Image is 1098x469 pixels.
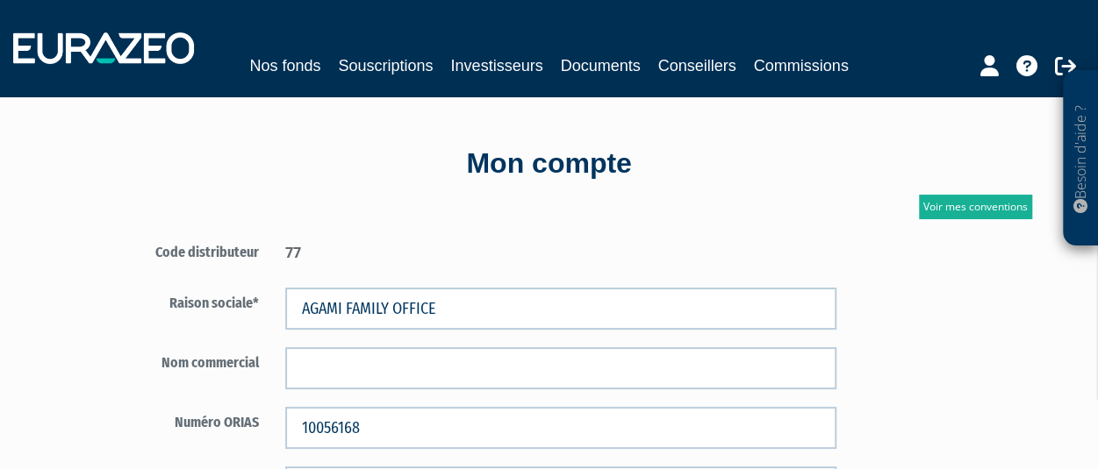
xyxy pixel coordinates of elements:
label: Nom commercial [80,347,272,373]
a: Voir mes conventions [919,195,1032,219]
label: Code distributeur [80,237,272,263]
a: Documents [561,53,641,78]
a: Commissions [754,53,849,78]
a: Investisseurs [450,53,542,78]
a: Conseillers [658,53,736,78]
img: 1732889491-logotype_eurazeo_blanc_rvb.png [13,32,194,64]
label: Raison sociale* [80,288,272,314]
label: Numéro ORIAS [80,407,272,433]
a: Souscriptions [338,53,433,78]
p: Besoin d'aide ? [1071,80,1091,238]
a: Nos fonds [249,53,320,78]
div: Mon compte [49,144,1050,184]
div: 77 [272,237,850,263]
